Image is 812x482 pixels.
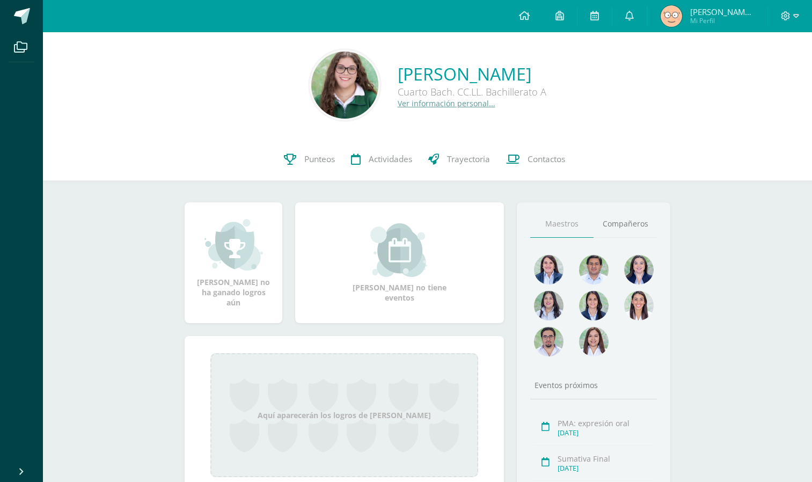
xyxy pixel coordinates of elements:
[661,5,682,27] img: 6366ed5ed987100471695a0532754633.png
[498,138,573,181] a: Contactos
[210,353,478,477] div: Aquí aparecerán los logros de [PERSON_NAME]
[276,138,343,181] a: Punteos
[398,85,546,98] div: Cuarto Bach. CC.LL. Bachillerato A
[534,327,564,356] img: d7e1be39c7a5a7a89cfb5608a6c66141.png
[530,210,594,238] a: Maestros
[579,327,609,356] img: 1be4a43e63524e8157c558615cd4c825.png
[690,6,755,17] span: [PERSON_NAME] de los Angeles
[398,98,495,108] a: Ver información personal...
[370,223,429,277] img: event_small.png
[594,210,657,238] a: Compañeros
[447,154,490,165] span: Trayectoria
[195,218,272,308] div: [PERSON_NAME] no ha ganado logros aún
[530,380,657,390] div: Eventos próximos
[534,255,564,284] img: 4477f7ca9110c21fc6bc39c35d56baaa.png
[579,291,609,320] img: d4e0c534ae446c0d00535d3bb96704e9.png
[558,464,654,473] div: [DATE]
[398,62,546,85] a: [PERSON_NAME]
[420,138,498,181] a: Trayectoria
[624,255,654,284] img: 468d0cd9ecfcbce804e3ccd48d13f1ad.png
[579,255,609,284] img: 1e7bfa517bf798cc96a9d855bf172288.png
[343,138,420,181] a: Actividades
[534,291,564,320] img: 1934cc27df4ca65fd091d7882280e9dd.png
[558,428,654,437] div: [DATE]
[204,218,263,272] img: achievement_small.png
[558,418,654,428] div: PMA: expresión oral
[528,154,565,165] span: Contactos
[558,454,654,464] div: Sumativa Final
[369,154,412,165] span: Actividades
[346,223,453,303] div: [PERSON_NAME] no tiene eventos
[304,154,335,165] span: Punteos
[311,52,378,119] img: 5c06d0dbf0680e87f1581f3657fd61c0.png
[624,291,654,320] img: 38d188cc98c34aa903096de2d1c9671e.png
[690,16,755,25] span: Mi Perfil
